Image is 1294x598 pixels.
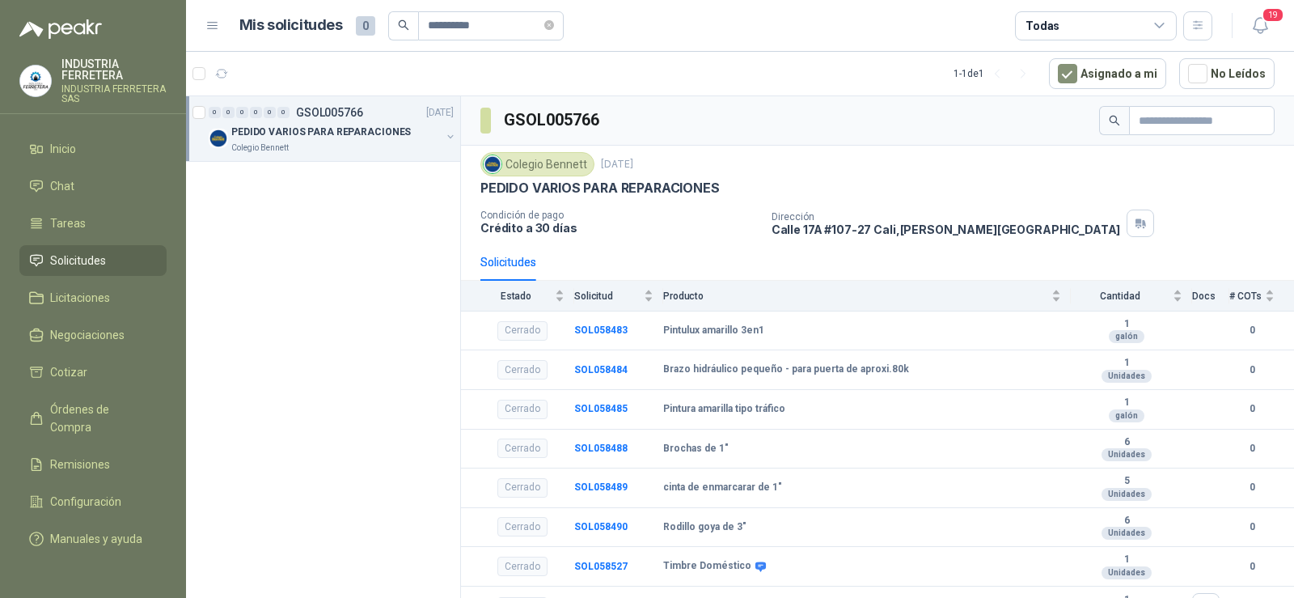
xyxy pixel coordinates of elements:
div: 0 [250,107,262,118]
h3: GSOL005766 [504,108,602,133]
div: Cerrado [497,360,548,380]
b: cinta de enmarcarar de 1" [663,481,782,494]
span: # COTs [1229,291,1262,302]
span: Estado [480,291,552,302]
b: 0 [1229,323,1275,338]
p: [DATE] [426,105,454,121]
div: galón [1109,409,1144,422]
span: search [398,19,409,31]
a: SOL058489 [574,481,628,493]
b: 6 [1071,436,1182,449]
th: Cantidad [1071,281,1192,311]
p: Crédito a 30 días [480,221,759,235]
a: Manuales y ayuda [19,524,167,554]
div: galón [1109,330,1144,343]
span: close-circle [544,18,554,33]
p: GSOL005766 [296,107,363,118]
span: Solicitud [574,291,641,302]
b: Brochas de 1" [663,443,729,456]
a: Cotizar [19,357,167,388]
div: 0 [236,107,248,118]
div: Cerrado [497,400,548,419]
span: Solicitudes [50,252,106,269]
span: close-circle [544,20,554,30]
a: Licitaciones [19,282,167,313]
div: Solicitudes [480,253,536,271]
a: Negociaciones [19,320,167,350]
p: Colegio Bennett [231,142,289,155]
p: Calle 17A #107-27 Cali , [PERSON_NAME][GEOGRAPHIC_DATA] [772,223,1121,236]
p: Dirección [772,211,1121,223]
div: Unidades [1102,448,1152,461]
a: SOL058485 [574,403,628,414]
div: 0 [264,107,276,118]
b: Timbre Doméstico [663,560,751,573]
p: [DATE] [601,157,633,172]
div: 1 - 1 de 1 [954,61,1036,87]
b: 0 [1229,401,1275,417]
th: Docs [1192,281,1229,311]
div: Cerrado [497,557,548,576]
span: Tareas [50,214,86,232]
div: Cerrado [497,439,548,458]
th: Estado [461,281,574,311]
th: # COTs [1229,281,1294,311]
a: SOL058527 [574,561,628,572]
span: Licitaciones [50,289,110,307]
div: Colegio Bennett [480,152,594,176]
a: Inicio [19,134,167,164]
p: Condición de pago [480,210,759,221]
a: Remisiones [19,449,167,480]
div: Unidades [1102,488,1152,501]
b: Brazo hidráulico pequeño - para puerta de aproxi.80k [663,363,909,376]
div: Unidades [1102,370,1152,383]
img: Company Logo [20,66,51,96]
div: Unidades [1102,527,1152,540]
p: PEDIDO VARIOS PARA REPARACIONES [231,125,411,140]
span: 19 [1262,7,1284,23]
p: PEDIDO VARIOS PARA REPARACIONES [480,180,719,197]
span: search [1109,115,1120,126]
p: INDUSTRIA FERRETERA [61,58,167,81]
b: 1 [1071,553,1182,566]
b: Pintulux amarillo 3en1 [663,324,764,337]
button: Asignado a mi [1049,58,1166,89]
b: 1 [1071,318,1182,331]
th: Producto [663,281,1071,311]
b: 0 [1229,363,1275,378]
img: Company Logo [484,155,501,173]
b: 6 [1071,515,1182,528]
span: Cantidad [1071,291,1169,302]
b: Rodillo goya de 3" [663,521,746,534]
div: Cerrado [497,517,548,537]
button: No Leídos [1179,58,1275,89]
b: 1 [1071,397,1182,409]
b: 0 [1229,441,1275,456]
div: Cerrado [497,478,548,498]
div: Todas [1025,17,1059,35]
img: Company Logo [209,129,228,148]
b: 0 [1229,520,1275,535]
b: Pintura amarilla tipo tráfico [663,403,785,416]
a: SOL058483 [574,324,628,336]
div: 0 [277,107,290,118]
img: Logo peakr [19,19,102,39]
span: Remisiones [50,456,110,473]
div: Cerrado [497,321,548,341]
span: Órdenes de Compra [50,401,151,436]
a: SOL058490 [574,521,628,532]
span: Cotizar [50,363,87,381]
a: Solicitudes [19,245,167,276]
span: Negociaciones [50,326,125,344]
a: SOL058484 [574,364,628,375]
span: Inicio [50,140,76,158]
div: Unidades [1102,566,1152,579]
span: Chat [50,177,74,195]
b: 0 [1229,480,1275,495]
a: SOL058488 [574,443,628,454]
